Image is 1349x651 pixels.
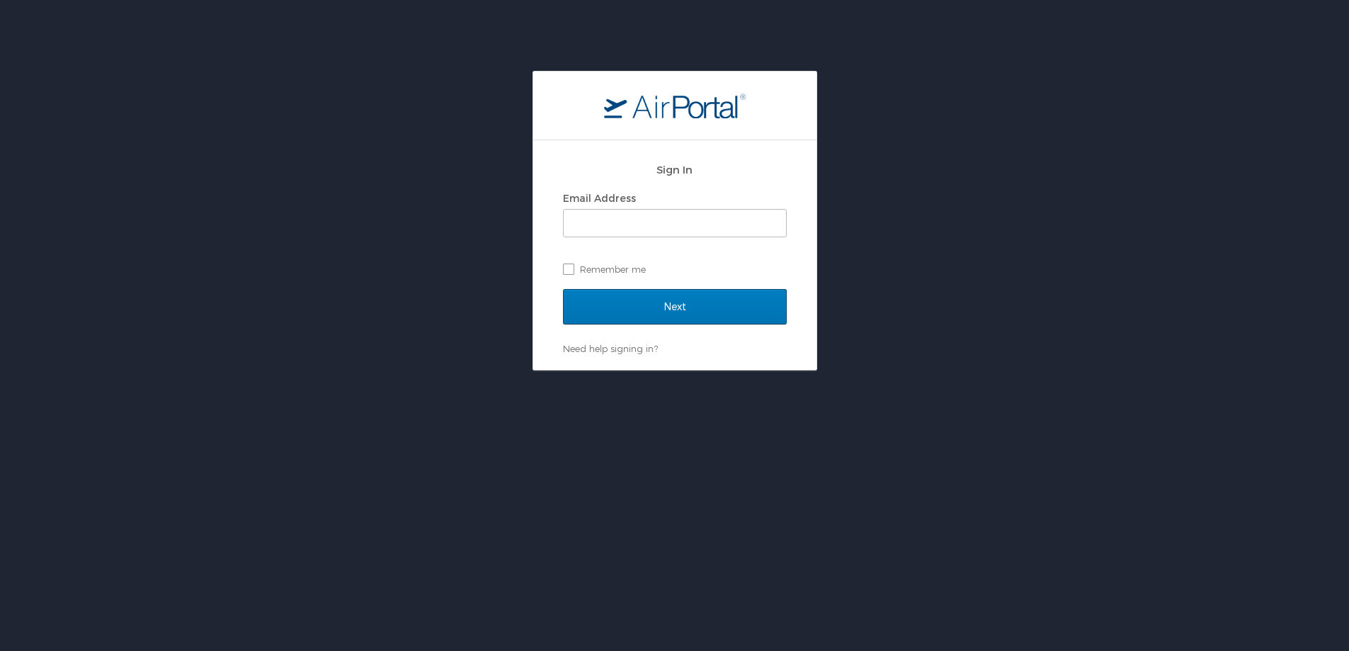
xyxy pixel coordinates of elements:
input: Next [563,289,787,324]
label: Remember me [563,259,787,280]
label: Email Address [563,192,636,204]
img: logo [604,93,746,118]
a: Need help signing in? [563,343,658,354]
h2: Sign In [563,162,787,178]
